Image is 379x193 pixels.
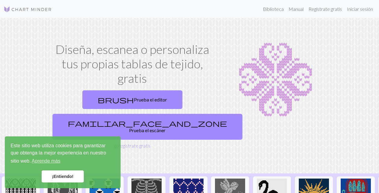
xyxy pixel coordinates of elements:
[286,3,306,15] a: Manual
[82,90,182,109] a: Prueba el editor
[50,42,215,86] h1: Diseña, escanea o personaliza tus propias tablas de tejido, gratis
[117,143,150,148] a: Regístrate gratis
[42,170,84,182] a: Descartar mensaje de cookie
[4,6,52,13] img: Logotipo
[306,3,344,15] a: Regístrate gratis
[261,3,286,15] a: Biblioteca
[31,157,62,166] a: Más información sobre las cookies
[68,119,227,127] span: familiar_face_and_zone
[114,143,150,148] font: o
[134,97,167,102] font: Prueba el editor
[129,127,166,133] font: Prueba el escáner
[11,143,106,163] font: Este sitio web utiliza cookies para garantizar que obtenga la mejor experiencia en nuestro sitio ...
[98,95,134,104] span: brush
[52,114,242,140] a: Prueba el escáner
[222,42,329,117] img: Ejemplo de gráfico
[344,3,375,15] a: Iniciar sesión
[5,136,121,188] div: consentimiento de cookies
